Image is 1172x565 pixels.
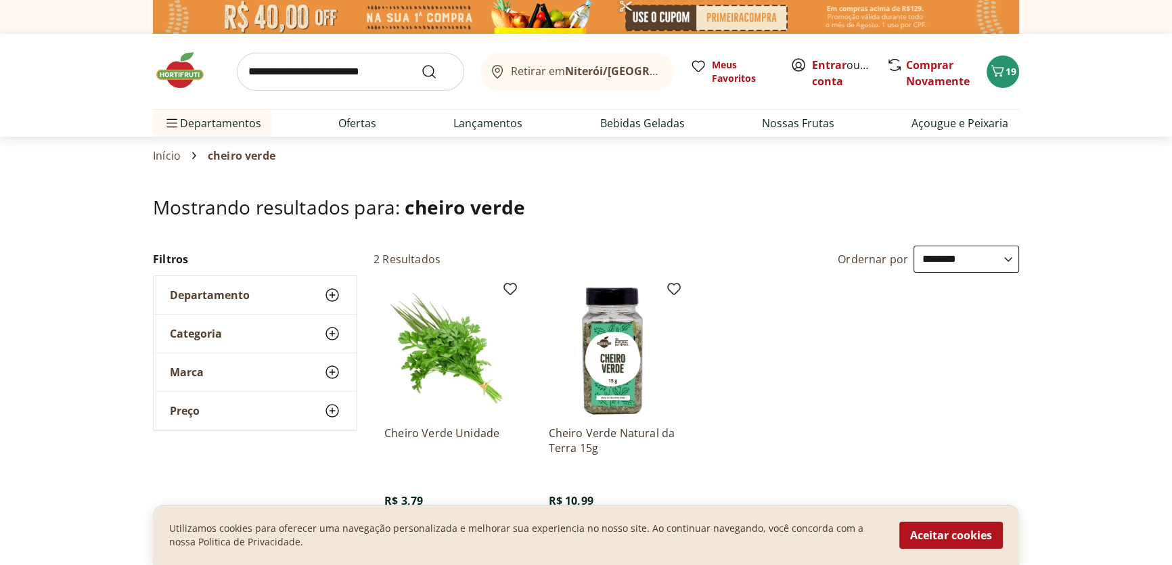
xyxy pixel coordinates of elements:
[600,115,685,131] a: Bebidas Geladas
[164,107,261,139] span: Departamentos
[453,115,522,131] a: Lançamentos
[548,286,677,415] img: Cheiro Verde Natural da Terra 15g
[237,53,464,91] input: search
[384,286,513,415] img: Cheiro Verde Unidade
[154,276,357,314] button: Departamento
[911,115,1008,131] a: Açougue e Peixaria
[154,315,357,353] button: Categoria
[170,404,200,417] span: Preço
[170,365,204,379] span: Marca
[421,64,453,80] button: Submit Search
[712,58,774,85] span: Meus Favoritos
[170,327,222,340] span: Categoria
[153,196,1019,218] h1: Mostrando resultados para:
[384,493,423,508] span: R$ 3,79
[169,522,883,549] p: Utilizamos cookies para oferecer uma navegação personalizada e melhorar sua experiencia no nosso ...
[208,150,275,162] span: cheiro verde
[565,64,719,78] b: Niterói/[GEOGRAPHIC_DATA]
[812,58,886,89] a: Criar conta
[405,194,525,220] span: cheiro verde
[812,58,847,72] a: Entrar
[987,55,1019,88] button: Carrinho
[1006,65,1016,78] span: 19
[374,252,441,267] h2: 2 Resultados
[384,426,513,455] a: Cheiro Verde Unidade
[812,57,872,89] span: ou
[690,58,774,85] a: Meus Favoritos
[511,65,660,77] span: Retirar em
[154,392,357,430] button: Preço
[480,53,674,91] button: Retirar emNiterói/[GEOGRAPHIC_DATA]
[338,115,376,131] a: Ofertas
[906,58,970,89] a: Comprar Novamente
[164,107,180,139] button: Menu
[153,246,357,273] h2: Filtros
[170,288,250,302] span: Departamento
[838,252,908,267] label: Ordernar por
[153,150,181,162] a: Início
[762,115,834,131] a: Nossas Frutas
[154,353,357,391] button: Marca
[899,522,1003,549] button: Aceitar cookies
[153,50,221,91] img: Hortifruti
[548,493,593,508] span: R$ 10,99
[548,426,677,455] a: Cheiro Verde Natural da Terra 15g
